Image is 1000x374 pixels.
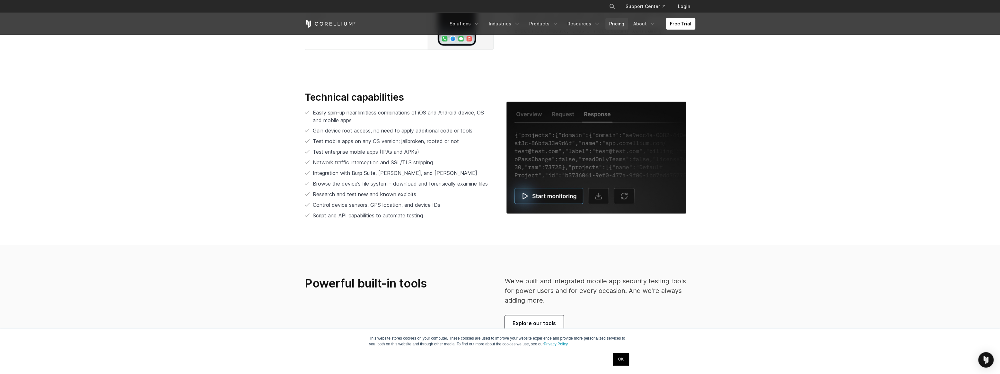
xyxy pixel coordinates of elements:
[369,335,631,347] p: This website stores cookies on your computer. These cookies are used to improve your website expe...
[605,18,628,30] a: Pricing
[544,342,568,346] a: Privacy Policy.
[673,1,695,12] a: Login
[313,159,433,165] span: Network traffic interception and SSL/TLS stripping
[313,148,419,155] span: Test enterprise mobile apps (IPAs and APKs)
[513,319,556,327] span: Explore our tools
[564,18,604,30] a: Resources
[601,1,695,12] div: Navigation Menu
[978,352,994,368] div: Open Intercom Messenger
[313,127,472,133] span: Gain device root access, no need to apply additional code or tools
[505,315,564,331] a: Explore our tools
[620,1,670,12] a: Support Center
[525,18,562,30] a: Products
[313,109,484,123] span: Easily spin-up near limitless combinations of iOS and Android device, OS and mobile apps
[666,18,695,30] a: Free Trial
[305,276,469,290] h3: Powerful built-in tools
[313,212,423,218] span: Script and API capabilities to automate testing
[613,353,629,366] a: OK
[313,169,477,176] span: Integration with Burp Suite, [PERSON_NAME], and [PERSON_NAME]
[313,179,488,187] span: Browse the device’s file system - download and forensically examine files
[606,1,618,12] button: Search
[313,201,440,208] span: Control device sensors, GPS location, and device IDs
[485,18,524,30] a: Industries
[305,20,356,28] a: Corellium Home
[446,18,695,30] div: Navigation Menu
[313,191,416,197] span: Research and test new and known exploits
[506,102,686,214] img: Capabilities_PowerfulTools
[505,277,686,304] span: We've built and integrated mobile app security testing tools for power users and for every occasi...
[305,91,494,103] h3: Technical capabilities
[313,138,459,144] span: Test mobile apps on any OS version; jailbroken, rooted or not
[446,18,484,30] a: Solutions
[629,18,660,30] a: About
